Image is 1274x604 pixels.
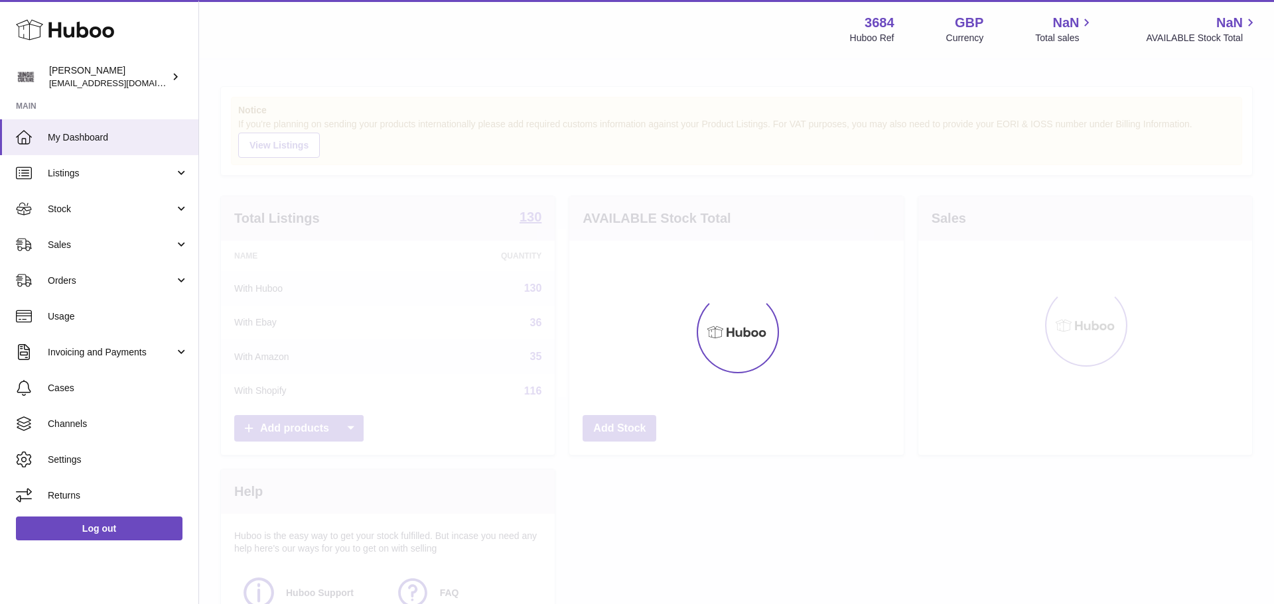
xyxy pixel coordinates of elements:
[1035,32,1094,44] span: Total sales
[1146,14,1258,44] a: NaN AVAILABLE Stock Total
[48,310,188,323] span: Usage
[1035,14,1094,44] a: NaN Total sales
[48,131,188,144] span: My Dashboard
[865,14,894,32] strong: 3684
[48,346,175,359] span: Invoicing and Payments
[49,78,195,88] span: [EMAIL_ADDRESS][DOMAIN_NAME]
[850,32,894,44] div: Huboo Ref
[48,489,188,502] span: Returns
[1052,14,1079,32] span: NaN
[1216,14,1243,32] span: NaN
[48,382,188,394] span: Cases
[48,239,175,251] span: Sales
[1146,32,1258,44] span: AVAILABLE Stock Total
[946,32,984,44] div: Currency
[48,274,175,287] span: Orders
[48,453,188,466] span: Settings
[955,14,983,32] strong: GBP
[16,67,36,87] img: internalAdmin-3684@internal.huboo.com
[48,418,188,430] span: Channels
[48,203,175,215] span: Stock
[16,516,182,540] a: Log out
[48,167,175,180] span: Listings
[49,64,169,90] div: [PERSON_NAME]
